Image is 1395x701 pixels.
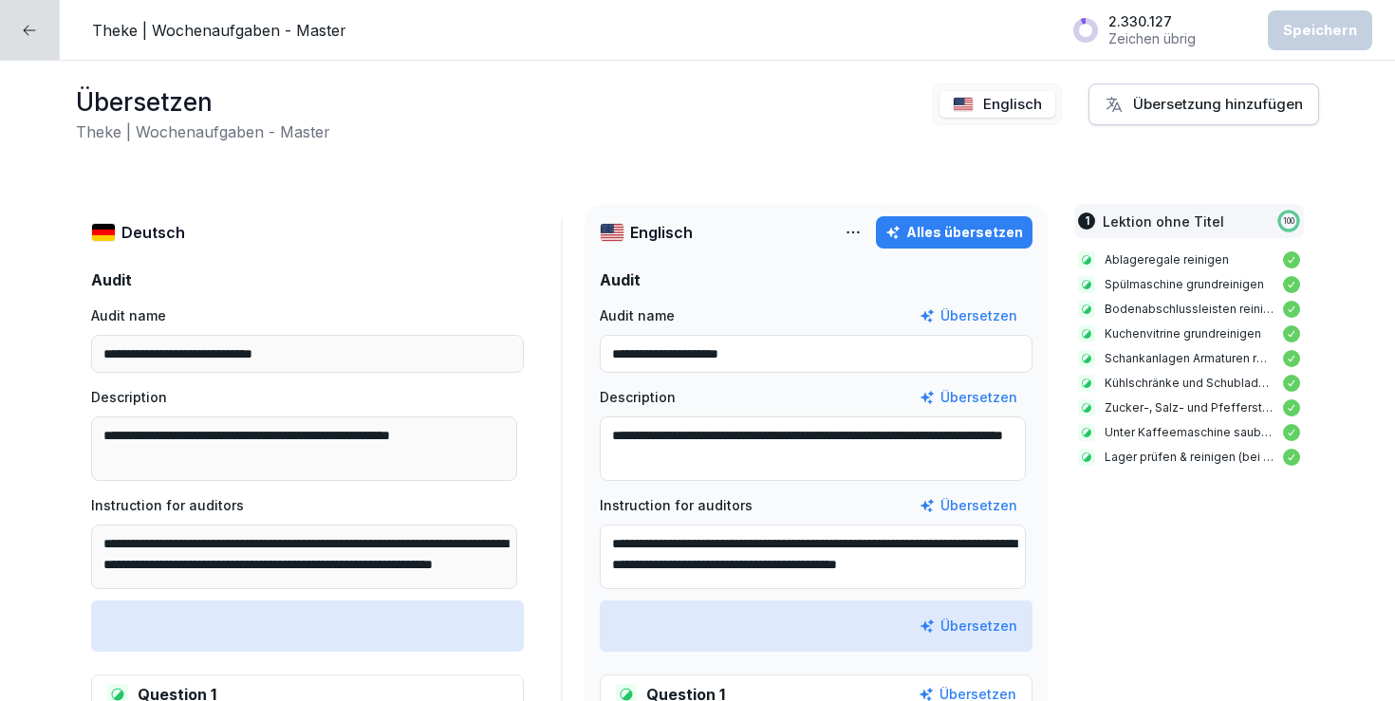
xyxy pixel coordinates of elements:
[1063,6,1251,54] button: 2.330.127Zeichen übrig
[1103,212,1224,231] p: Lektion ohne Titel
[91,268,524,291] p: Audit
[1105,325,1274,342] p: Kuchenvitrine grundreinigen
[1105,251,1274,268] p: Ablageregale reinigen
[91,387,167,408] p: Description
[1078,212,1095,230] div: 1
[920,616,1017,636] button: Übersetzen
[1105,375,1274,392] p: Kühlschränke und Schubladen grundreinigen
[91,495,244,516] p: Instruction for auditors
[1108,30,1196,47] p: Zeichen übrig
[1105,424,1274,441] p: Unter Kaffeemaschine saubermachen
[1088,83,1319,125] button: Übersetzung hinzufügen
[1105,449,1274,466] p: Lager prüfen & reinigen (bei Verräumen von Ware oder Auffüllen)
[920,305,1017,326] button: Übersetzen
[920,387,1017,408] button: Übersetzen
[76,83,330,120] h1: Übersetzen
[600,305,675,326] p: Audit name
[91,223,116,242] img: de.svg
[1108,13,1196,30] p: 2.330.127
[121,221,185,244] p: Deutsch
[600,387,676,408] p: Description
[1105,276,1274,293] p: Spülmaschine grundreinigen
[600,268,1032,291] p: Audit
[1105,94,1303,115] div: Übersetzung hinzufügen
[91,305,166,326] p: Audit name
[920,495,1017,516] button: Übersetzen
[1105,399,1274,416] p: Zucker-, Salz- und Pfefferstreuer reinigen
[600,495,753,516] p: Instruction for auditors
[600,223,624,242] img: us.svg
[1283,20,1357,41] div: Speichern
[1283,215,1294,227] p: 100
[92,19,346,42] p: Theke | Wochenaufgaben - Master
[953,97,974,112] img: us.svg
[76,120,330,143] h2: Theke | Wochenaufgaben - Master
[1268,10,1372,50] button: Speichern
[630,221,693,244] p: Englisch
[1105,301,1274,318] p: Bodenabschlussleisten reinigen
[983,94,1042,116] p: Englisch
[876,216,1032,249] button: Alles übersetzen
[1105,350,1274,367] p: Schankanlagen Armaturen reinigen
[885,222,1023,243] div: Alles übersetzen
